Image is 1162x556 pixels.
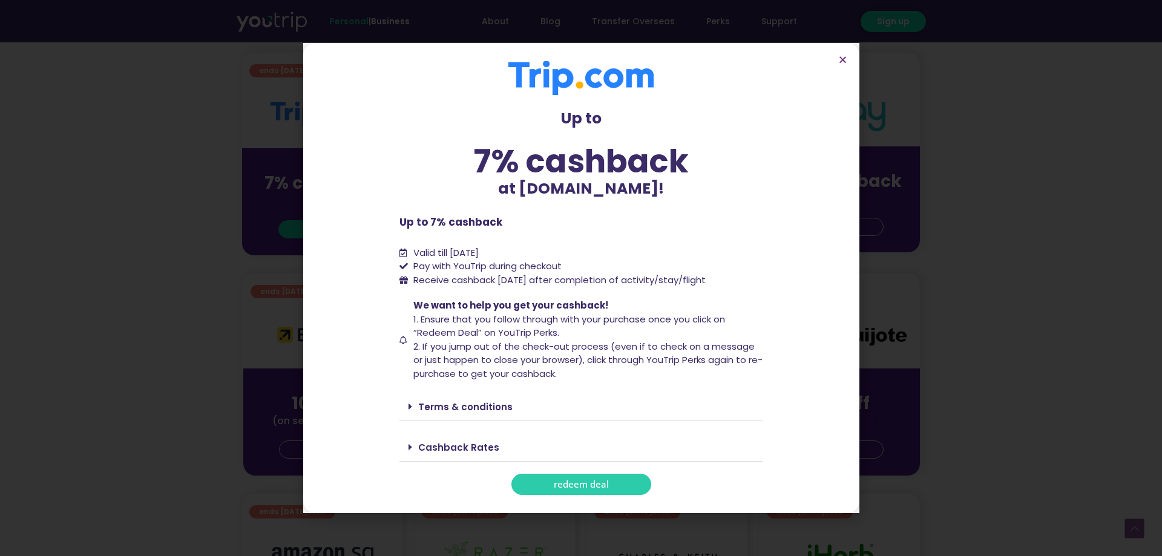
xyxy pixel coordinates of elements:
[399,145,763,177] div: 7% cashback
[838,55,847,64] a: Close
[413,273,706,286] span: Receive cashback [DATE] after completion of activity/stay/flight
[418,401,513,413] a: Terms & conditions
[399,393,763,421] div: Terms & conditions
[413,340,763,380] span: 2. If you jump out of the check-out process (even if to check on a message or just happen to clos...
[399,177,763,200] p: at [DOMAIN_NAME]!
[413,246,479,259] span: Valid till [DATE]
[418,441,499,454] a: Cashback Rates
[554,480,609,489] span: redeem deal
[399,107,763,130] p: Up to
[413,313,725,339] span: 1. Ensure that you follow through with your purchase once you click on “Redeem Deal” on YouTrip P...
[399,433,763,462] div: Cashback Rates
[511,474,651,495] a: redeem deal
[413,299,608,312] span: We want to help you get your cashback!
[399,215,502,229] b: Up to 7% cashback
[410,260,562,273] span: Pay with YouTrip during checkout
